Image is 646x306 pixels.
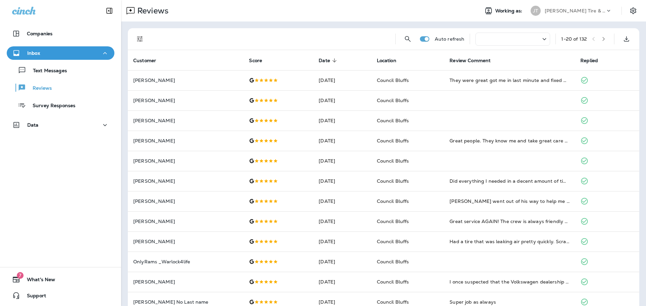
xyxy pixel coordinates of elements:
[313,90,371,111] td: [DATE]
[133,299,238,305] p: [PERSON_NAME] No Last name
[377,299,409,305] span: Council Bluffs
[313,151,371,171] td: [DATE]
[313,111,371,131] td: [DATE]
[377,218,409,224] span: Council Bluffs
[580,58,598,63] span: Replied
[27,50,40,56] p: Inbox
[20,293,46,301] span: Support
[7,118,114,132] button: Data
[7,81,114,95] button: Reviews
[133,57,165,63] span: Customer
[100,4,119,17] button: Collapse Sidebar
[377,178,409,184] span: Council Bluffs
[26,103,75,109] p: Survey Responses
[313,171,371,191] td: [DATE]
[450,299,570,305] div: Super job as always
[17,272,24,279] span: 7
[133,279,238,285] p: [PERSON_NAME]
[133,178,238,184] p: [PERSON_NAME]
[7,98,114,112] button: Survey Responses
[313,70,371,90] td: [DATE]
[580,57,607,63] span: Replied
[377,58,396,63] span: Location
[133,98,238,103] p: [PERSON_NAME]
[319,58,330,63] span: Date
[531,6,541,16] div: JT
[377,279,409,285] span: Council Bluffs
[313,211,371,231] td: [DATE]
[249,58,262,63] span: Score
[27,31,52,36] p: Companies
[561,36,587,42] div: 1 - 20 of 132
[313,272,371,292] td: [DATE]
[450,58,491,63] span: Review Comment
[26,85,52,92] p: Reviews
[377,198,409,204] span: Council Bluffs
[133,239,238,244] p: [PERSON_NAME]
[377,97,409,103] span: Council Bluffs
[313,231,371,252] td: [DATE]
[627,5,639,17] button: Settings
[313,191,371,211] td: [DATE]
[7,27,114,40] button: Companies
[133,259,238,264] p: OnlyRams _Warlock4life
[20,277,55,285] span: What's New
[133,199,238,204] p: [PERSON_NAME]
[7,273,114,286] button: 7What's New
[27,122,39,128] p: Data
[133,58,156,63] span: Customer
[377,138,409,144] span: Council Bluffs
[377,158,409,164] span: Council Bluffs
[450,198,570,205] div: Jacob went out of his way to help me out this morning! Excellent service and Excellent staff. Tha...
[450,178,570,184] div: Did everything I needed in a decent amount of time and kept me informed of the progress. Plus the...
[7,63,114,77] button: Text Messages
[450,57,499,63] span: Review Comment
[133,118,238,123] p: [PERSON_NAME]
[26,68,67,74] p: Text Messages
[450,238,570,245] div: Had a tire that was leaking air pretty quickly. Scrambling around to find a place around 430pm. W...
[133,219,238,224] p: [PERSON_NAME]
[133,158,238,164] p: [PERSON_NAME]
[135,6,169,16] p: Reviews
[450,218,570,225] div: Great service AGAIN! The crew is always friendly with a sense of humor. And the mechanics know wh...
[313,131,371,151] td: [DATE]
[401,32,415,46] button: Search Reviews
[377,57,405,63] span: Location
[319,57,339,63] span: Date
[7,289,114,302] button: Support
[249,57,271,63] span: Score
[313,252,371,272] td: [DATE]
[377,259,409,265] span: Council Bluffs
[133,138,238,143] p: [PERSON_NAME]
[450,137,570,144] div: Great people. They know me and take great care of my cars. Very personable and welcoming place. T...
[7,46,114,60] button: Inbox
[133,78,238,83] p: [PERSON_NAME]
[620,32,633,46] button: Export as CSV
[377,238,409,245] span: Council Bluffs
[450,77,570,84] div: They were great got me in last minute and fixed my tired that had a nail in and also check my oth...
[377,77,409,83] span: Council Bluffs
[450,278,570,285] div: I once suspected that the Volkswagen dealership was trying to rip me off and brought my Golf to J...
[545,8,605,13] p: [PERSON_NAME] Tire & Auto
[495,8,524,14] span: Working as:
[133,32,147,46] button: Filters
[435,36,465,42] p: Auto refresh
[377,118,409,124] span: Council Bluffs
